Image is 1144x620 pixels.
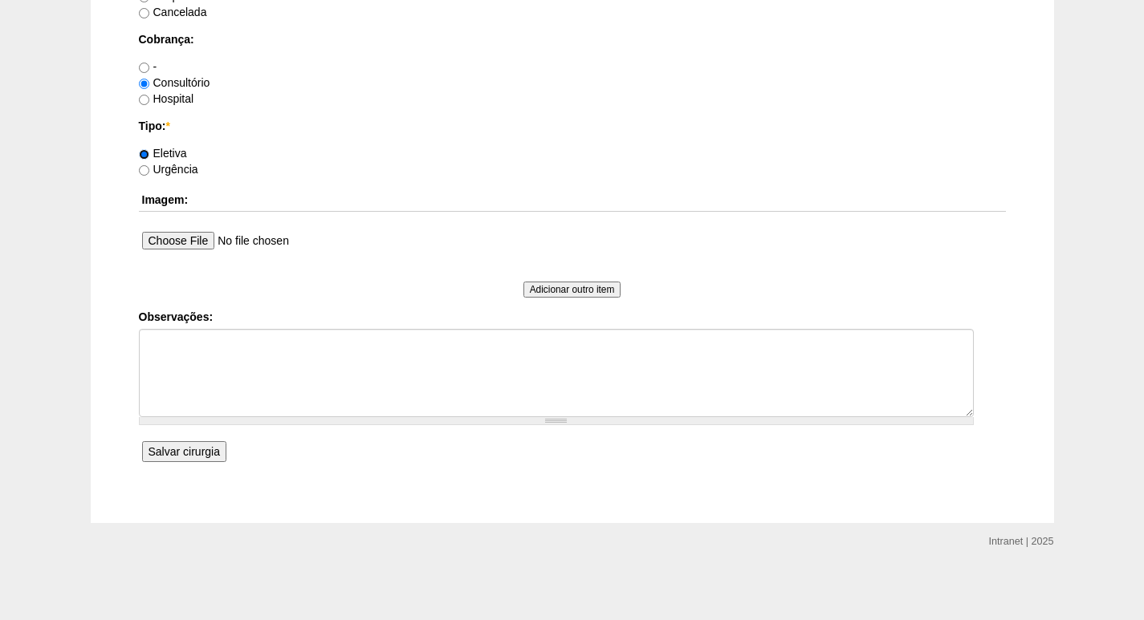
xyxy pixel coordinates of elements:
[139,118,1006,134] label: Tipo:
[139,8,149,18] input: Cancelada
[139,63,149,73] input: -
[139,31,1006,47] label: Cobrança:
[139,147,187,160] label: Eletiva
[139,309,1006,325] label: Observações:
[139,79,149,89] input: Consultório
[139,92,194,105] label: Hospital
[139,163,198,176] label: Urgência
[165,120,169,132] span: Este campo é obrigatório.
[139,6,207,18] label: Cancelada
[989,533,1054,549] div: Intranet | 2025
[523,282,621,298] input: Adicionar outro item
[139,188,1006,212] th: Imagem:
[139,149,149,160] input: Eletiva
[139,60,157,73] label: -
[139,95,149,105] input: Hospital
[139,76,210,89] label: Consultório
[142,441,226,462] input: Salvar cirurgia
[139,165,149,176] input: Urgência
